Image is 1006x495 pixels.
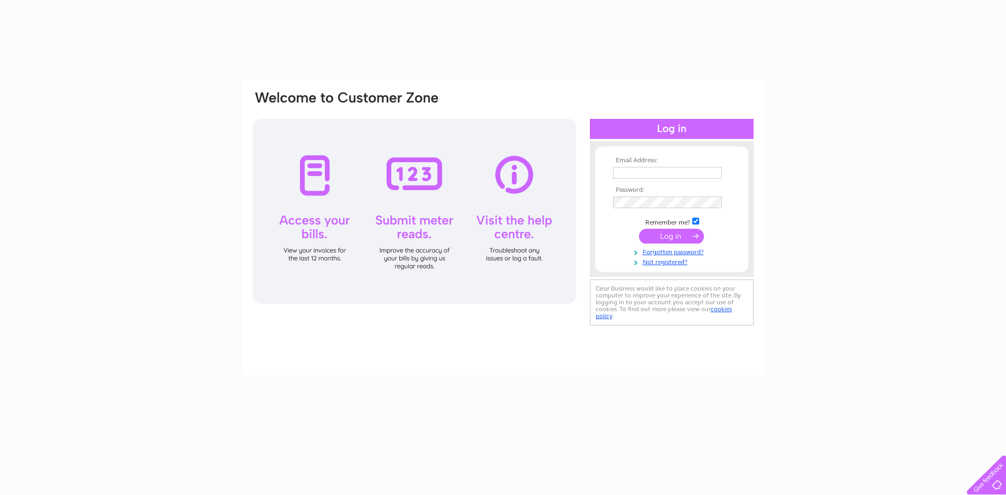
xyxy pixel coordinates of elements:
[596,305,732,320] a: cookies policy
[639,229,704,244] input: Submit
[590,279,754,325] div: Clear Business would like to place cookies on your computer to improve your experience of the sit...
[610,157,733,164] th: Email Address:
[610,186,733,194] th: Password:
[613,246,733,256] a: Forgotten password?
[610,216,733,227] td: Remember me?
[613,256,733,266] a: Not registered?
